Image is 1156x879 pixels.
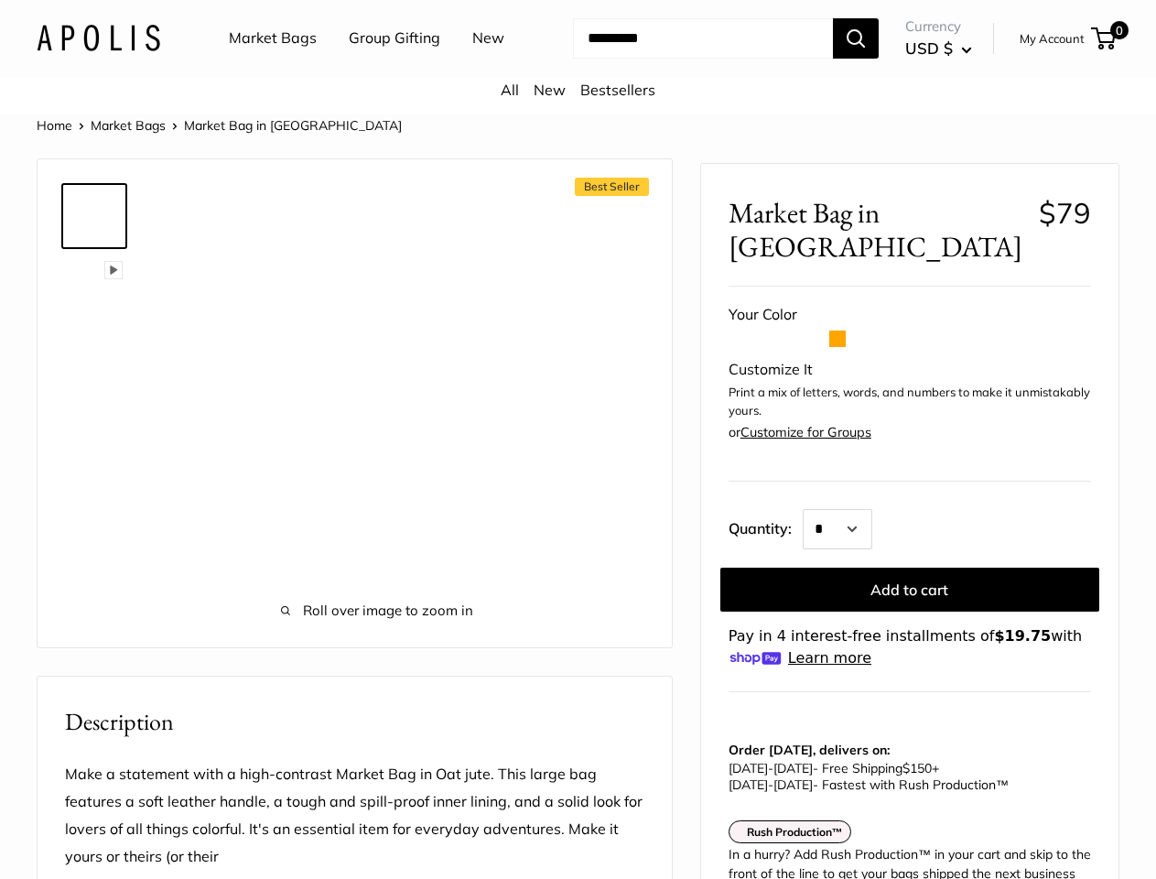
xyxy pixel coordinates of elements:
p: Print a mix of letters, words, and numbers to make it unmistakably yours. [729,384,1091,419]
strong: Order [DATE], delivers on: [729,742,890,758]
div: Your Color [729,301,1091,329]
button: Search [833,18,879,59]
span: [DATE] [729,776,768,793]
div: Customize It [729,356,1091,384]
span: Best Seller [575,178,649,196]
span: [DATE] [773,760,813,776]
span: 0 [1110,21,1129,39]
button: Add to cart [720,568,1099,612]
a: New [472,25,504,52]
a: Group Gifting [349,25,440,52]
h2: Description [65,704,644,740]
input: Search... [573,18,833,59]
span: - [768,776,773,793]
a: Customize for Groups [740,424,871,440]
img: Apolis [37,25,160,51]
span: [DATE] [773,776,813,793]
a: Bestsellers [580,81,655,99]
a: My Account [1020,27,1085,49]
a: Market Bag in Oat [61,476,127,542]
a: Market Bag in Oat [61,183,127,249]
a: New [534,81,566,99]
a: Market Bags [91,117,166,134]
span: Currency [905,14,972,39]
span: $150 [902,760,932,776]
span: - [768,760,773,776]
span: $79 [1039,195,1091,231]
label: Quantity: [729,504,803,549]
a: Market Bag in Oat [61,549,127,615]
div: or [729,420,871,445]
a: Market Bag in Oat [61,403,127,469]
p: - Free Shipping + [729,760,1082,793]
a: Market Bag in Oat [61,256,127,322]
strong: Rush Production™ [747,825,843,839]
span: Market Bag in [GEOGRAPHIC_DATA] [184,117,402,134]
a: All [501,81,519,99]
span: Roll over image to zoom in [184,598,570,624]
a: Market Bags [229,25,317,52]
span: Market Bag in [GEOGRAPHIC_DATA] [729,196,1025,264]
button: USD $ [905,34,972,63]
a: 0 [1093,27,1116,49]
a: Home [37,117,72,134]
span: [DATE] [729,760,768,776]
span: - Fastest with Rush Production™ [729,776,1009,793]
span: USD $ [905,38,953,58]
a: Market Bag in Oat [61,330,127,396]
nav: Breadcrumb [37,114,402,137]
